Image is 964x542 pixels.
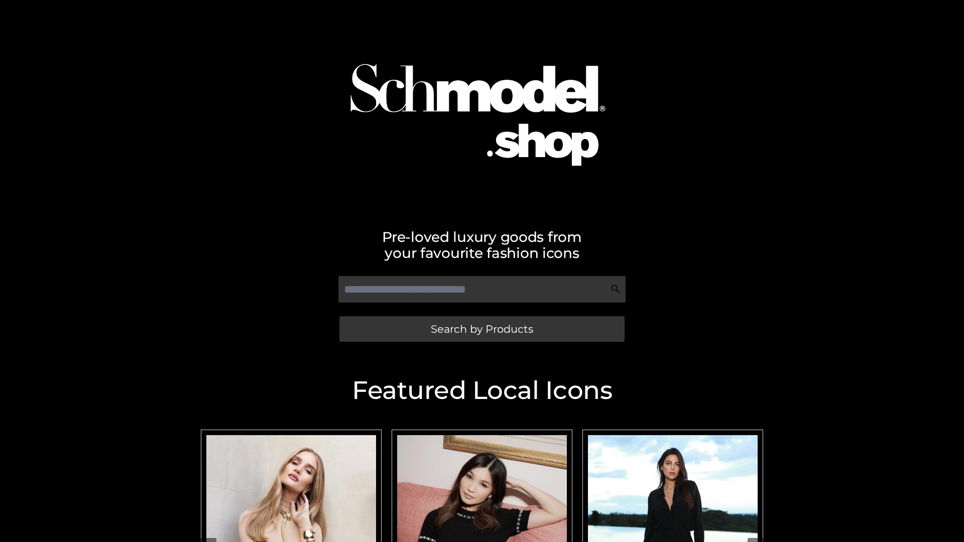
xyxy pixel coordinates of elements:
a: Search by Products [339,316,625,342]
img: Search Icon [611,284,621,294]
h2: Featured Local Icons​ [196,378,768,403]
span: Search by Products [431,324,533,334]
h2: Pre-loved luxury goods from your favourite fashion icons [196,229,768,261]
